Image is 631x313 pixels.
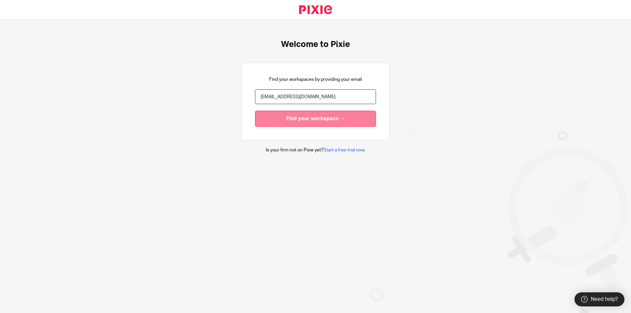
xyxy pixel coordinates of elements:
[269,76,362,83] p: Find your workspaces by providing your email
[574,292,624,306] div: Need help?
[255,111,376,127] input: Find your workspace →
[281,39,350,50] h1: Welcome to Pixie
[323,148,364,152] a: Start a free trial now
[255,89,376,104] input: name@example.com
[266,147,365,153] p: Is your firm not on Pixie yet? .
